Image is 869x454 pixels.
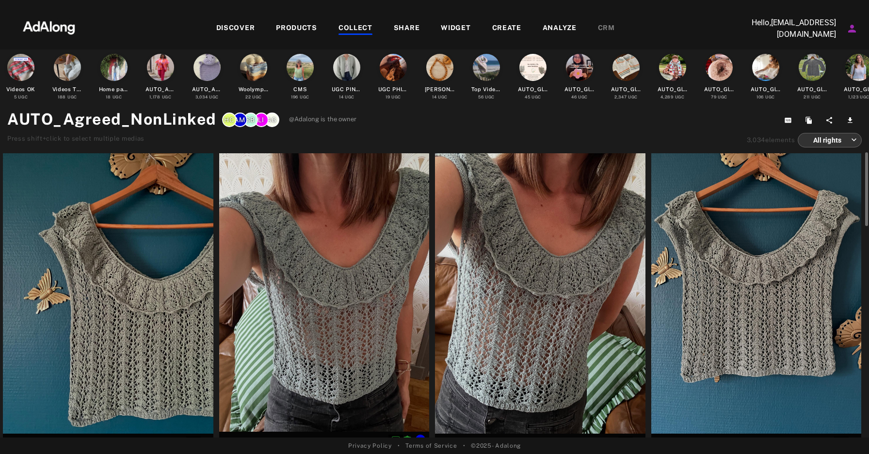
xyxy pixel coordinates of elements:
[438,438,643,446] span: mel_or_atelier
[149,95,161,99] span: 1,178
[756,95,764,99] span: 106
[99,85,129,94] div: Home page
[145,85,176,94] div: AUTO_Agreed_Linked
[7,134,357,144] div: Press shift+click to select multiple medias
[432,94,448,100] div: UGC
[747,135,795,145] div: elements
[222,113,237,127] div: Hcisse
[254,113,269,127] div: Lisa
[106,95,111,99] span: 18
[293,85,306,94] div: CMS
[797,85,828,94] div: AUTO_Global_Alpaga
[378,85,409,94] div: UGC PHILDAR
[58,94,77,100] div: UGC
[289,114,357,124] span: @Adalong is the owner
[704,85,735,94] div: AUTO_Global_Mouton
[149,94,171,100] div: UGC
[821,113,841,127] button: Share
[658,85,688,94] div: AUTO_Global_Crochet
[14,95,17,99] span: 5
[291,95,298,99] span: 196
[711,95,716,99] span: 79
[403,436,412,443] span: Rights agreed
[192,85,223,94] div: AUTO_Agreed_NonLinked
[441,23,470,34] div: WIDGET
[7,108,216,131] h1: AUTO_Agreed_NonLinked
[338,23,372,34] div: COLLECT
[564,85,595,94] div: AUTO_Global_Tufting
[195,94,219,100] div: UGC
[711,94,727,100] div: UGC
[779,113,800,127] button: Copy collection ID
[751,85,781,94] div: AUTO_Global_Angora
[388,435,403,445] button: Disable diffusion on this media
[654,438,859,446] span: mel_or_atelier
[216,23,255,34] div: DISCOVER
[804,95,810,99] span: 211
[186,437,201,447] button: Disable diffusion on this media
[6,12,92,41] img: 63233d7d88ed69de3c212112c67096b6.png
[756,94,775,100] div: UGC
[106,94,122,100] div: UGC
[747,136,766,144] span: 3,034
[478,94,495,100] div: UGC
[611,85,642,94] div: AUTO_Global_Tricot
[291,94,309,100] div: UGC
[398,441,400,450] span: •
[571,94,588,100] div: UGC
[525,94,541,100] div: UGC
[471,441,521,450] span: © 2025 - Adalong
[660,94,684,100] div: UGC
[848,95,859,99] span: 1,123
[739,17,836,40] p: Hello, [EMAIL_ADDRESS][DOMAIN_NAME]
[14,94,28,100] div: UGC
[386,95,390,99] span: 19
[660,95,674,99] span: 4,289
[6,438,210,446] span: mel_or_atelier
[339,95,343,99] span: 14
[405,441,457,450] a: Terms of Service
[525,95,530,99] span: 45
[471,85,502,94] div: Top Videos UGC
[348,441,392,450] a: Privacy Policy
[243,113,258,127] div: Sarah.B
[614,95,627,99] span: 2,347
[492,23,521,34] div: CREATE
[618,437,633,447] button: Disable diffusion on this media
[543,23,577,34] div: ANALYZE
[233,113,247,127] div: Amerza
[518,85,548,94] div: AUTO_Global_Macrame
[821,407,869,454] div: Widget de chat
[386,94,401,100] div: UGC
[339,94,354,100] div: UGC
[478,95,483,99] span: 56
[276,23,317,34] div: PRODUCTS
[245,94,262,100] div: UGC
[806,127,857,153] div: All rights
[432,95,436,99] span: 14
[800,113,821,127] button: Duplicate collection
[598,23,615,34] div: CRM
[6,85,35,94] div: Videos OK
[222,436,427,444] span: mel_or_atelier
[195,95,208,99] span: 3,034
[841,113,862,127] button: Download
[425,85,455,94] div: [PERSON_NAME]
[571,95,577,99] span: 46
[245,95,251,99] span: 22
[58,95,66,99] span: 188
[394,23,420,34] div: SHARE
[239,85,269,94] div: Woolympiques
[844,20,860,37] button: Account settings
[821,407,869,454] iframe: Chat Widget
[265,113,279,127] div: Agning
[332,85,362,94] div: UGC PINGOUIN
[52,85,83,94] div: Videos TikTok
[463,441,466,450] span: •
[614,94,638,100] div: UGC
[804,94,821,100] div: UGC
